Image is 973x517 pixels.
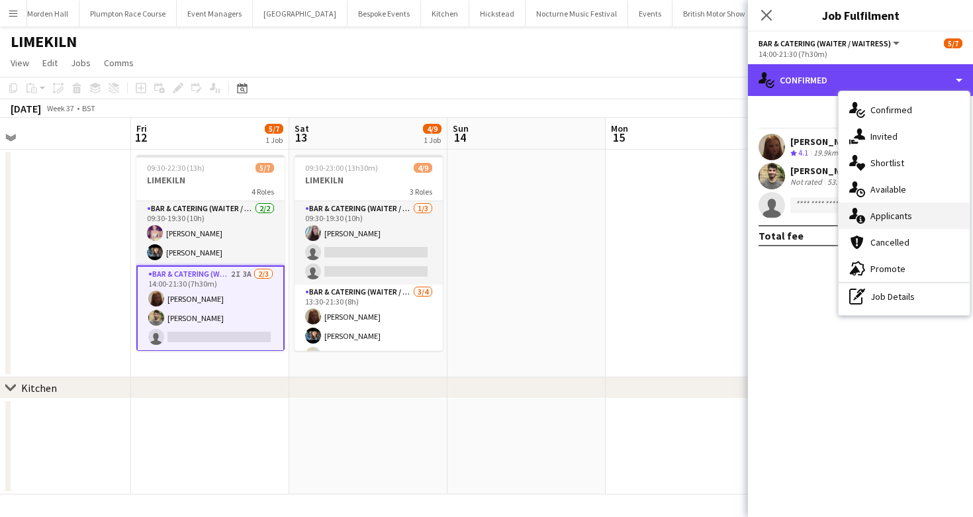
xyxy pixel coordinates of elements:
[748,7,973,24] h3: Job Fulfilment
[79,1,177,26] button: Plumpton Race Course
[136,174,285,186] h3: LIMEKILN
[410,187,432,197] span: 3 Roles
[134,130,147,145] span: 12
[253,1,347,26] button: [GEOGRAPHIC_DATA]
[870,157,904,169] span: Shortlist
[870,236,909,248] span: Cancelled
[748,64,973,96] div: Confirmed
[11,32,77,52] h1: LIMEKILN
[17,1,79,26] button: Morden Hall
[798,148,808,158] span: 4.1
[11,102,41,115] div: [DATE]
[265,124,283,134] span: 5/7
[839,283,970,310] div: Job Details
[526,1,628,26] button: Nocturne Music Festival
[305,163,378,173] span: 09:30-23:00 (13h30m)
[295,201,443,285] app-card-role: Bar & Catering (Waiter / waitress)1/309:30-19:30 (10h)[PERSON_NAME]
[295,174,443,186] h3: LIMEKILN
[469,1,526,26] button: Hickstead
[870,130,898,142] span: Invited
[82,103,95,113] div: BST
[672,1,757,26] button: British Motor Show
[5,54,34,71] a: View
[136,201,285,265] app-card-role: Bar & Catering (Waiter / waitress)2/209:30-19:30 (10h)[PERSON_NAME][PERSON_NAME]
[790,165,877,177] div: [PERSON_NAME]
[423,124,441,134] span: 4/9
[99,54,139,71] a: Comms
[177,1,253,26] button: Event Managers
[825,177,855,187] div: 53.7km
[759,38,891,48] span: Bar & Catering (Waiter / waitress)
[870,210,912,222] span: Applicants
[424,135,441,145] div: 1 Job
[42,57,58,69] span: Edit
[44,103,77,113] span: Week 37
[611,122,628,134] span: Mon
[71,57,91,69] span: Jobs
[421,1,469,26] button: Kitchen
[759,49,962,59] div: 14:00-21:30 (7h30m)
[451,130,469,145] span: 14
[811,148,841,159] div: 19.9km
[295,122,309,134] span: Sat
[870,104,912,116] span: Confirmed
[265,135,283,145] div: 1 Job
[293,130,309,145] span: 13
[295,155,443,351] app-job-card: 09:30-23:00 (13h30m)4/9LIMEKILN3 RolesBar & Catering (Waiter / waitress)1/309:30-19:30 (10h)[PERS...
[136,265,285,352] app-card-role: Bar & Catering (Waiter / waitress)2I3A2/314:00-21:30 (7h30m)[PERSON_NAME][PERSON_NAME]
[759,229,804,242] div: Total fee
[252,187,274,197] span: 4 Roles
[104,57,134,69] span: Comms
[870,183,906,195] span: Available
[37,54,63,71] a: Edit
[628,1,672,26] button: Events
[414,163,432,173] span: 4/9
[453,122,469,134] span: Sun
[136,155,285,351] app-job-card: 09:30-22:30 (13h)5/7LIMEKILN4 RolesBar & Catering (Waiter / waitress)2/209:30-19:30 (10h)[PERSON_...
[255,163,274,173] span: 5/7
[790,177,825,187] div: Not rated
[21,381,57,395] div: Kitchen
[944,38,962,48] span: 5/7
[790,136,863,148] div: [PERSON_NAME]
[347,1,421,26] button: Bespoke Events
[295,285,443,387] app-card-role: Bar & Catering (Waiter / waitress)3/413:30-21:30 (8h)[PERSON_NAME][PERSON_NAME][PERSON_NAME]
[609,130,628,145] span: 15
[147,163,205,173] span: 09:30-22:30 (13h)
[870,263,905,275] span: Promote
[11,57,29,69] span: View
[136,122,147,134] span: Fri
[66,54,96,71] a: Jobs
[759,38,902,48] button: Bar & Catering (Waiter / waitress)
